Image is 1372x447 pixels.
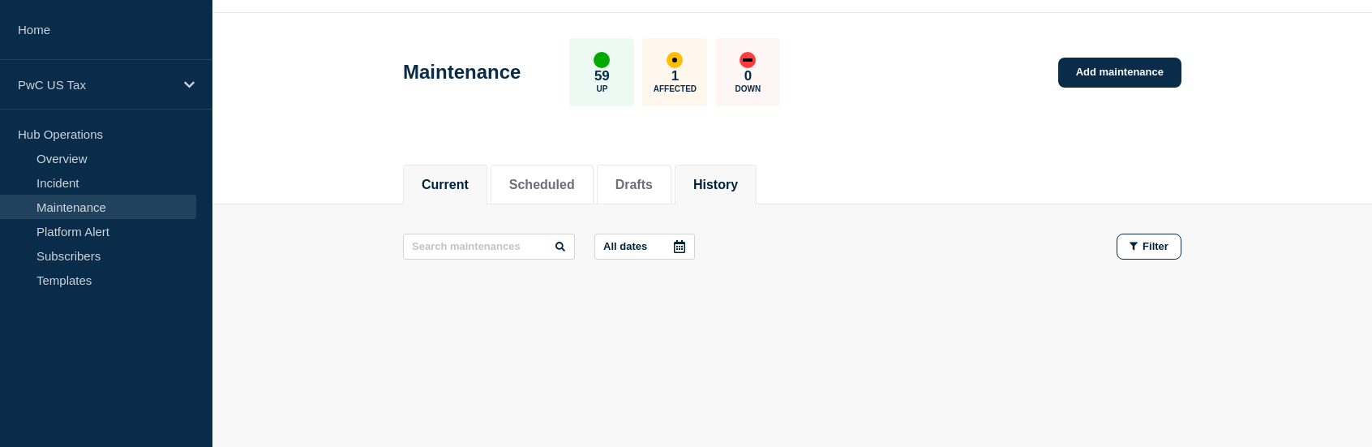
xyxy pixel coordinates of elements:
input: Search maintenances [403,234,575,260]
div: up [594,52,610,68]
button: All dates [594,234,695,260]
span: Filter [1143,240,1168,252]
h1: Maintenance [403,61,521,84]
a: Add maintenance [1058,58,1181,88]
p: Affected [654,84,697,93]
div: affected [667,52,683,68]
p: 59 [594,68,610,84]
p: Up [596,84,607,93]
p: 1 [671,68,679,84]
button: Drafts [615,178,653,192]
p: Down [735,84,761,93]
button: History [693,178,738,192]
button: Filter [1117,234,1181,260]
button: Current [422,178,469,192]
div: down [740,52,756,68]
p: PwC US Tax [18,78,174,92]
p: All dates [603,240,647,252]
button: Scheduled [509,178,575,192]
p: 0 [744,68,752,84]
